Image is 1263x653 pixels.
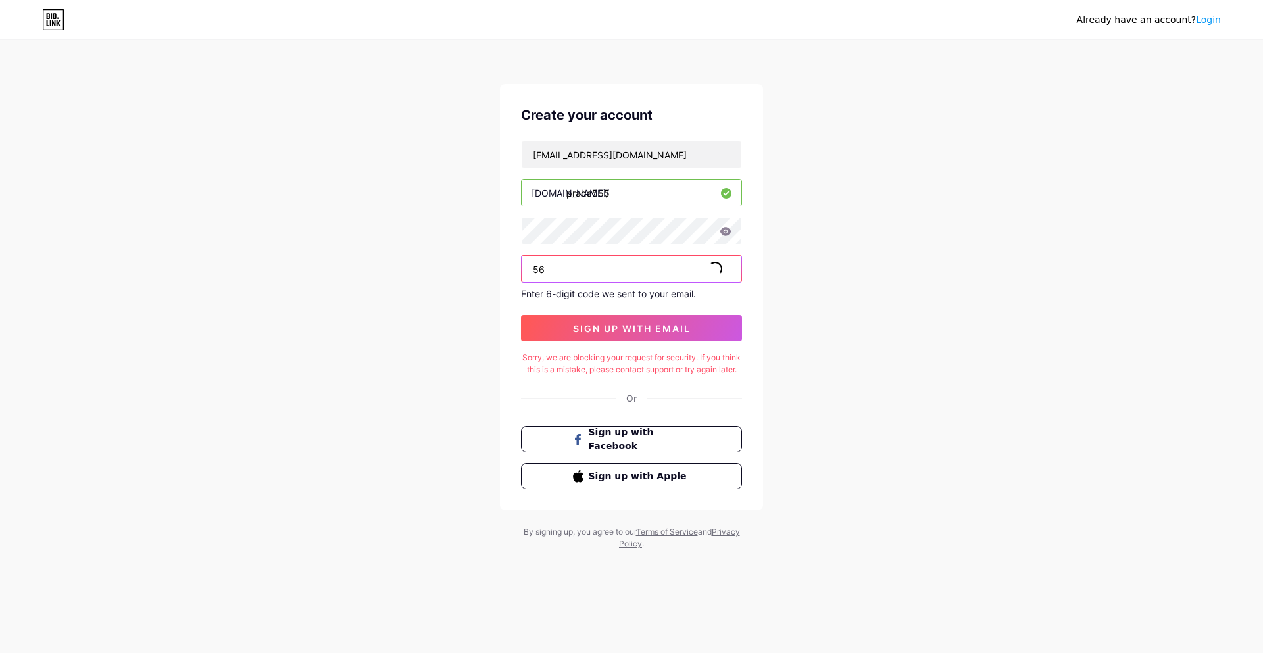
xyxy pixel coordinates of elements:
span: Sign up with Facebook [589,425,691,453]
div: Or [626,391,637,405]
span: sign up with email [573,323,691,334]
a: Terms of Service [636,527,698,537]
div: [DOMAIN_NAME]/ [532,186,609,200]
input: Email [522,141,741,168]
input: username [522,180,741,206]
input: Paste login code [522,256,741,282]
span: Sign up with Apple [589,470,691,483]
button: sign up with email [521,315,742,341]
div: By signing up, you agree to our and . [520,526,743,550]
button: Sign up with Apple [521,463,742,489]
div: Create your account [521,105,742,125]
div: Sorry, we are blocking your request for security. If you think this is a mistake, please contact ... [521,352,742,375]
button: Sign up with Facebook [521,426,742,452]
div: Enter 6-digit code we sent to your email. [521,288,742,299]
a: Login [1196,14,1221,25]
div: Already have an account? [1077,13,1221,27]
